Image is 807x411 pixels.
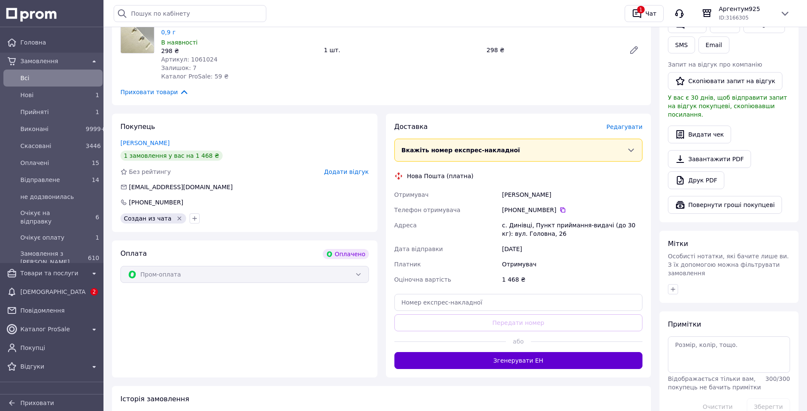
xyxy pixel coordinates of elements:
[20,142,82,150] span: Скасовані
[321,44,483,56] div: 1 шт.
[20,74,99,82] span: Всi
[625,42,642,59] a: Редагувати
[120,123,155,131] span: Покупець
[402,147,520,154] span: Вкажіть номер експрес-накладної
[92,159,99,166] span: 15
[719,5,773,13] span: Аргентум925
[500,218,644,241] div: с. Динівці, Пункт приймання-видачі (до 30 кг): вул. Головна, 26
[668,94,787,118] span: У вас є 30 днів, щоб відправити запит на відгук покупцеві, скопіювавши посилання.
[120,395,189,403] span: Історія замовлення
[20,306,99,315] span: Повідомлення
[20,57,86,65] span: Замовлення
[20,193,99,201] span: не додзвонилась
[323,249,369,259] div: Оплачено
[120,140,170,146] a: [PERSON_NAME]
[394,352,643,369] button: Згенерувати ЕН
[500,257,644,272] div: Отримувач
[88,254,99,261] span: 610
[20,362,86,371] span: Відгуки
[161,56,218,63] span: Артикул: 1061024
[20,400,54,406] span: Приховати
[20,209,82,226] span: Очікує на відправку
[20,233,82,242] span: Очікує оплату
[124,215,171,222] span: Создан из чата
[644,7,658,20] div: Чат
[20,38,99,47] span: Головна
[161,39,198,46] span: В наявності
[719,15,748,21] span: ID: 3166305
[20,108,82,116] span: Прийняті
[90,288,98,296] span: 2
[20,344,99,352] span: Покупці
[95,234,99,241] span: 1
[394,294,643,311] input: Номер експрес-накладної
[120,249,147,257] span: Оплата
[176,215,183,222] svg: Видалити мітку
[668,240,688,248] span: Мітки
[668,72,782,90] button: Скопіювати запит на відгук
[668,150,751,168] a: Завантажити PDF
[698,36,729,53] button: Email
[405,172,476,180] div: Нова Пошта (платна)
[95,109,99,115] span: 1
[394,261,421,268] span: Платник
[86,143,101,149] span: 3446
[20,325,86,333] span: Каталог ProSale
[20,159,82,167] span: Оплачені
[120,87,189,97] span: Приховати товари
[394,207,461,213] span: Телефон отримувача
[161,47,317,55] div: 298 ₴
[394,191,429,198] span: Отримувач
[20,125,82,133] span: Виконані
[20,392,99,409] span: Показники роботи компанії
[668,171,724,189] a: Друк PDF
[394,123,428,131] span: Доставка
[95,214,99,221] span: 6
[114,5,266,22] input: Пошук по кабінету
[668,196,782,214] button: Повернути гроші покупцеві
[668,375,761,391] span: Відображається тільки вам, покупець не бачить примітки
[668,126,731,143] button: Видати чек
[20,176,82,184] span: Відправлене
[500,272,644,287] div: 1 468 ₴
[394,276,451,283] span: Оціночна вартість
[20,269,86,277] span: Товари та послуги
[606,123,642,130] span: Редагувати
[20,288,86,296] span: [DEMOGRAPHIC_DATA]
[92,176,99,183] span: 14
[161,64,197,71] span: Залишок: 7
[668,61,762,68] span: Запит на відгук про компанію
[161,20,313,36] a: Сережки-пусети срібні кубічним цирконієм 5 мм 0,9 г
[765,375,790,382] span: 300 / 300
[120,151,223,161] div: 1 замовлення у вас на 1 468 ₴
[625,5,664,22] button: 1Чат
[129,168,171,175] span: Без рейтингу
[668,253,789,277] span: Особисті нотатки, які бачите лише ви. З їх допомогою можна фільтрувати замовлення
[95,92,99,98] span: 1
[20,91,82,99] span: Нові
[500,187,644,202] div: [PERSON_NAME]
[128,198,184,207] div: [PHONE_NUMBER]
[506,337,531,346] span: або
[394,222,417,229] span: Адреса
[324,168,369,175] span: Додати відгук
[86,126,106,132] span: 9999+
[668,36,695,53] button: SMS
[20,249,82,266] span: Замовлення з [PERSON_NAME]
[668,320,701,328] span: Примітки
[129,184,233,190] span: [EMAIL_ADDRESS][DOMAIN_NAME]
[502,206,642,214] div: [PHONE_NUMBER]
[500,241,644,257] div: [DATE]
[394,246,443,252] span: Дата відправки
[161,73,229,80] span: Каталог ProSale: 59 ₴
[483,44,622,56] div: 298 ₴
[121,20,154,53] img: Сережки-пусети срібні кубічним цирконієм 5 мм 0,9 г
